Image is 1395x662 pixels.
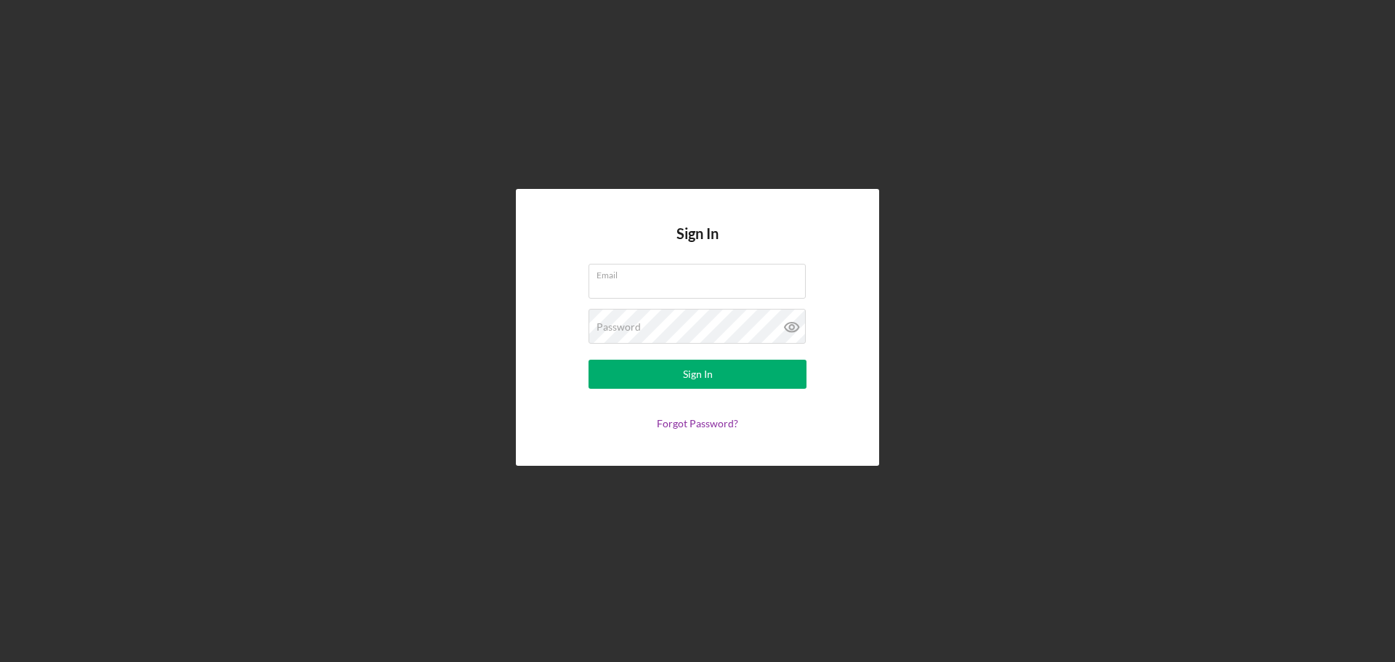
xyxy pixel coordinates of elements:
[589,360,806,389] button: Sign In
[657,417,738,429] a: Forgot Password?
[676,225,719,264] h4: Sign In
[597,265,806,280] label: Email
[683,360,713,389] div: Sign In
[597,321,641,333] label: Password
